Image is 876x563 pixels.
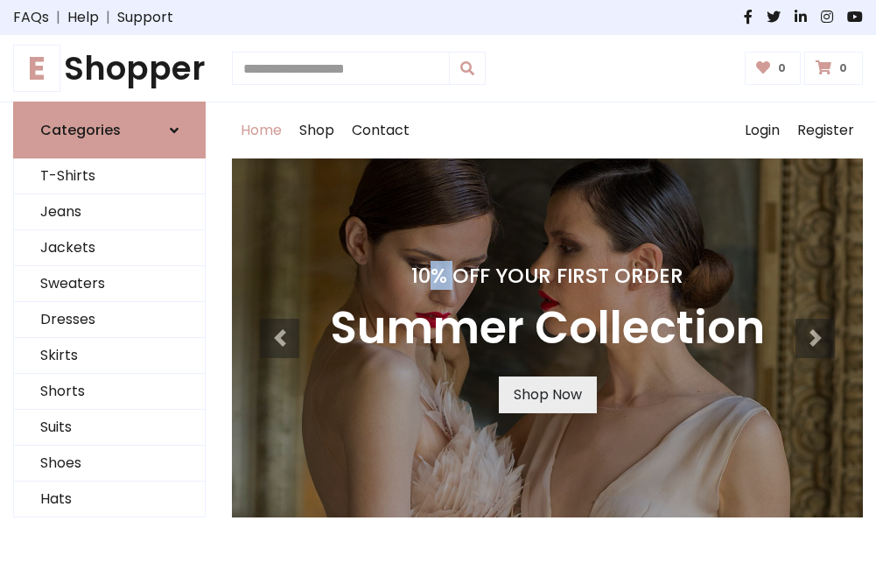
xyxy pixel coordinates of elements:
span: E [13,45,60,92]
a: Contact [343,102,418,158]
span: 0 [774,60,790,76]
h1: Shopper [13,49,206,88]
a: T-Shirts [14,158,205,194]
a: Skirts [14,338,205,374]
a: Support [117,7,173,28]
a: Jackets [14,230,205,266]
span: 0 [835,60,851,76]
span: | [49,7,67,28]
a: Categories [13,102,206,158]
span: | [99,7,117,28]
a: Shop [291,102,343,158]
a: Shoes [14,446,205,482]
a: Dresses [14,302,205,338]
a: Sweaters [14,266,205,302]
h4: 10% Off Your First Order [330,264,765,288]
h6: Categories [40,122,121,138]
a: 0 [745,52,802,85]
a: Suits [14,410,205,446]
a: Hats [14,482,205,517]
a: Home [232,102,291,158]
a: Shorts [14,374,205,410]
a: Register [788,102,863,158]
a: 0 [804,52,863,85]
h3: Summer Collection [330,302,765,355]
a: EShopper [13,49,206,88]
a: FAQs [13,7,49,28]
a: Help [67,7,99,28]
a: Jeans [14,194,205,230]
a: Login [736,102,788,158]
a: Shop Now [499,377,597,413]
